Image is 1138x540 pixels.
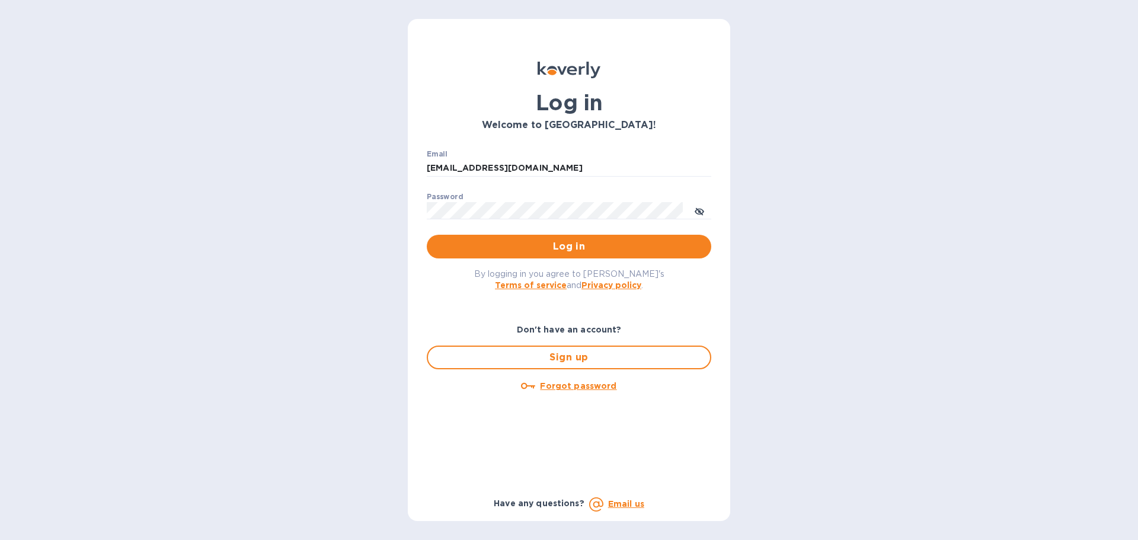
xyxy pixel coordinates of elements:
[437,350,701,365] span: Sign up
[495,280,567,290] a: Terms of service
[427,346,711,369] button: Sign up
[427,235,711,258] button: Log in
[540,381,616,391] u: Forgot password
[427,159,711,177] input: Enter email address
[517,325,622,334] b: Don't have an account?
[427,120,711,131] h3: Welcome to [GEOGRAPHIC_DATA]!
[494,499,584,508] b: Have any questions?
[427,193,463,200] label: Password
[608,499,644,509] a: Email us
[427,90,711,115] h1: Log in
[427,151,447,158] label: Email
[474,269,664,290] span: By logging in you agree to [PERSON_NAME]'s and .
[581,280,641,290] a: Privacy policy
[538,62,600,78] img: Koverly
[436,239,702,254] span: Log in
[688,199,711,222] button: toggle password visibility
